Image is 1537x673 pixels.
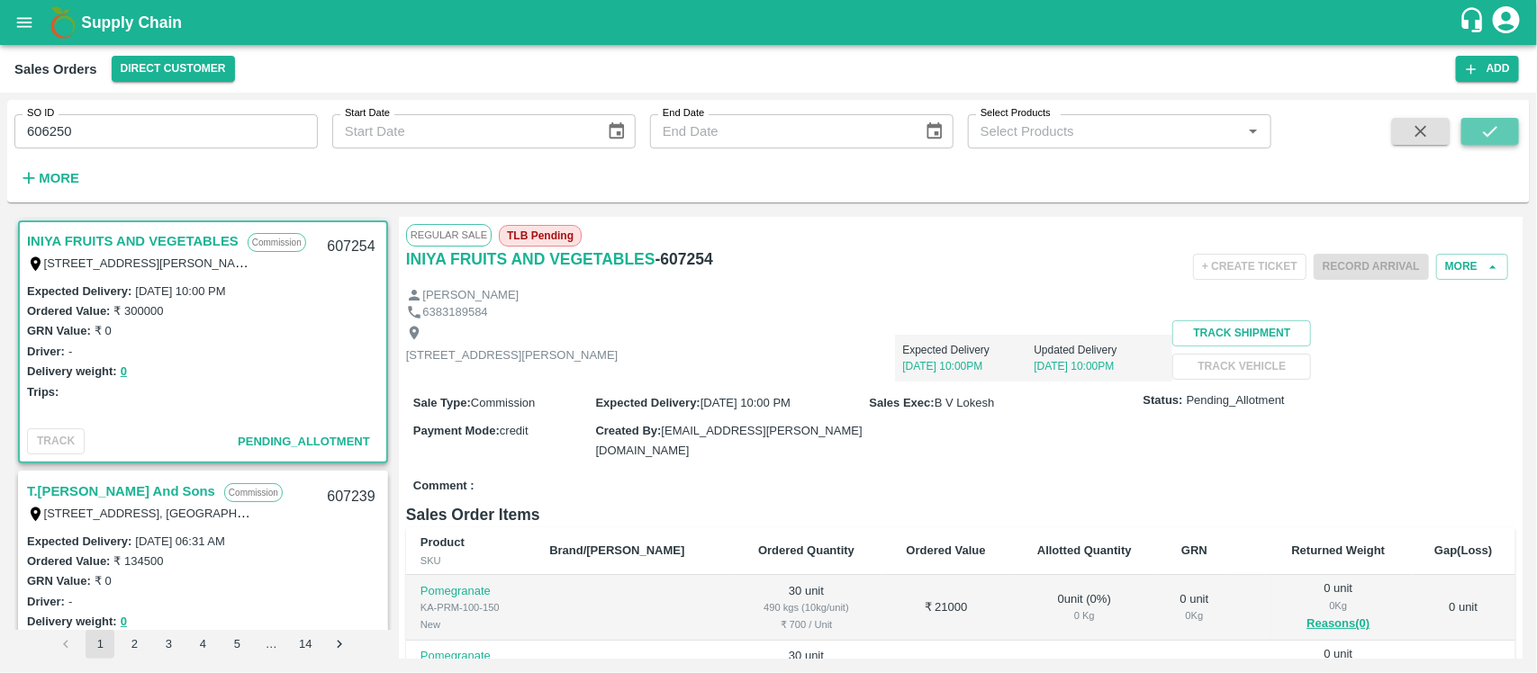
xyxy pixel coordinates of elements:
label: Select Products [981,106,1051,121]
nav: pagination navigation [49,630,357,659]
input: Select Products [973,120,1236,143]
label: Expected Delivery : [27,534,131,548]
b: Supply Chain [81,13,182,31]
b: Product [420,535,465,549]
span: TLB Pending [499,225,582,247]
label: Expected Delivery : [595,396,700,409]
div: 0 Kg [1172,607,1216,624]
b: Brand/[PERSON_NAME] [549,543,684,557]
p: 6383189584 [422,304,487,321]
label: Delivery weight: [27,615,117,628]
label: SO ID [27,106,54,121]
a: INIYA FRUITS AND VEGETABLES [406,247,655,272]
span: [DATE] 10:00 PM [701,396,791,409]
div: Sales Orders [14,58,97,81]
label: - [68,595,72,608]
label: [STREET_ADDRESS], [GEOGRAPHIC_DATA], [GEOGRAPHIC_DATA], 221007, [GEOGRAPHIC_DATA] [44,506,591,520]
span: Commission [471,396,536,409]
button: Go to page 5 [222,630,251,659]
a: T.[PERSON_NAME] And Sons [27,480,215,503]
a: Supply Chain [81,10,1459,35]
input: End Date [650,114,910,148]
label: ₹ 134500 [113,554,163,568]
b: Gap(Loss) [1434,543,1492,557]
span: Please dispatch the trip before ending [1314,258,1429,273]
div: 0 unit ( 0 %) [1025,591,1144,624]
label: ₹ 0 [95,324,112,337]
span: Pending_Allotment [1187,392,1285,409]
span: [EMAIL_ADDRESS][PERSON_NAME][DOMAIN_NAME] [595,424,862,457]
p: [DATE] 10:00PM [1034,358,1165,374]
b: Allotted Quantity [1037,543,1132,557]
p: Updated Delivery [1034,342,1165,358]
label: Delivery weight: [27,364,117,378]
span: credit [500,424,529,437]
p: Pomegranate [420,648,520,665]
label: Status: [1144,392,1183,409]
b: Ordered Value [906,543,985,557]
input: Start Date [332,114,592,148]
p: [STREET_ADDRESS][PERSON_NAME] [406,347,619,364]
label: Expected Delivery : [27,284,131,298]
div: KA-PRM-100-150 [420,599,520,615]
td: 30 unit [731,575,881,641]
button: Reasons(0) [1279,614,1397,634]
div: account of current user [1490,4,1523,41]
label: Comment : [413,478,475,495]
label: ₹ 300000 [113,304,163,318]
label: ₹ 0 [95,574,112,588]
p: Commission [248,233,306,252]
label: Trips: [27,385,59,399]
p: Expected Delivery [902,342,1034,358]
label: Sale Type : [413,396,471,409]
label: Ordered Value: [27,304,110,318]
button: Go to next page [325,630,354,659]
span: Pending_Allotment [238,435,370,448]
h6: Sales Order Items [406,502,1515,527]
button: Choose date [918,114,952,148]
label: Payment Mode : [413,424,500,437]
div: 490 kgs (10kg/unit) [746,599,866,615]
button: Choose date [600,114,634,148]
div: 0 unit [1279,580,1397,634]
td: 0 unit [1412,575,1515,641]
button: Go to page 3 [154,630,183,659]
button: Open [1242,120,1265,143]
label: GRN Value: [27,574,91,588]
div: customer-support [1459,6,1490,39]
input: Enter SO ID [14,114,318,148]
p: Commission [224,483,283,502]
button: page 1 [86,630,114,659]
p: [DATE] 10:00PM [902,358,1034,374]
label: Driver: [27,595,65,608]
button: 0 [121,612,127,633]
button: open drawer [4,2,45,43]
div: 607239 [316,476,385,518]
div: 0 Kg [1025,607,1144,624]
label: Sales Exec : [870,396,935,409]
b: Ordered Quantity [758,543,854,557]
button: More [14,163,84,193]
label: GRN Value: [27,324,91,337]
label: [STREET_ADDRESS][PERSON_NAME] [44,256,257,270]
p: Pomegranate [420,583,520,600]
button: Go to page 14 [291,630,320,659]
label: End Date [663,106,704,121]
div: … [257,636,285,653]
img: logo [45,4,81,40]
label: Ordered Value: [27,554,110,568]
button: Go to page 4 [188,630,217,659]
strong: More [39,171,79,185]
div: SKU [420,552,520,569]
label: Created By : [595,424,661,437]
h6: - 607254 [655,247,713,272]
label: Start Date [345,106,390,121]
button: Add [1456,56,1519,82]
button: More [1436,254,1508,280]
div: 0 unit [1172,591,1216,624]
label: [DATE] 06:31 AM [135,534,224,548]
button: 0 [121,362,127,382]
label: - [68,345,72,358]
td: ₹ 21000 [882,575,1011,641]
b: GRN [1181,543,1207,557]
